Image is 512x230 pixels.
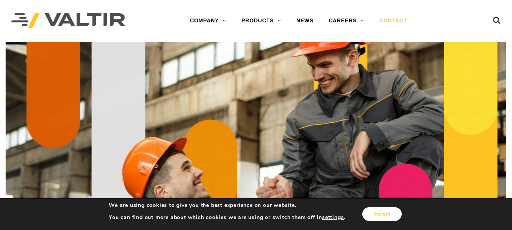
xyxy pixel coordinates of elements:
button: settings [322,214,344,221]
p: You can find out more about which cookies we are using or switch them off in . [109,214,345,221]
a: NEWS [289,13,321,28]
button: Accept [362,207,402,221]
a: COMPANY [182,13,234,28]
img: Valtir [11,13,125,29]
a: CONTACT [372,13,415,28]
p: We are using cookies to give you the best experience on our website. [109,202,345,209]
a: PRODUCTS [234,13,289,28]
a: CAREERS [321,13,372,28]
